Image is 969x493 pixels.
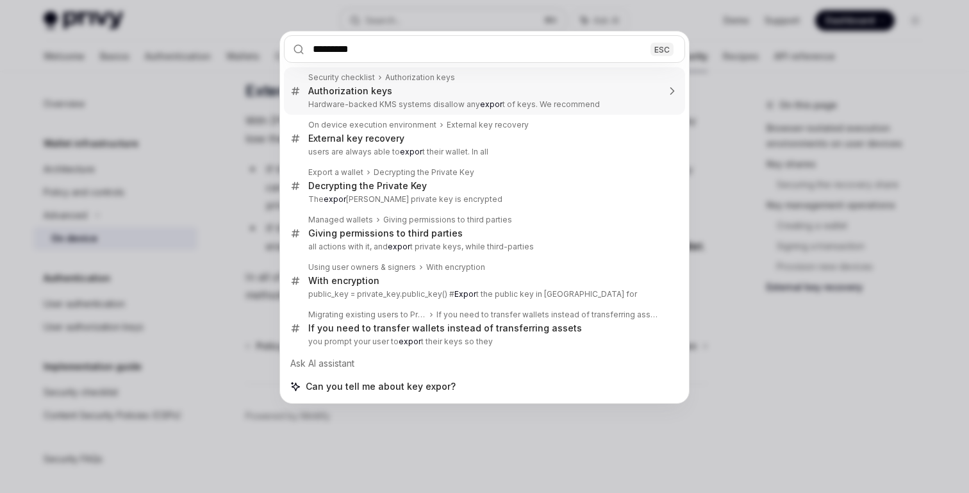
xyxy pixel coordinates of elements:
[308,194,658,205] p: The [PERSON_NAME] private key is encrypted
[308,262,416,272] div: Using user owners & signers
[308,337,658,347] p: you prompt your user to t their keys so they
[447,120,529,130] div: External key recovery
[436,310,658,320] div: If you need to transfer wallets instead of transferring assets
[308,120,436,130] div: On device execution environment
[308,322,582,334] div: If you need to transfer wallets instead of transferring assets
[308,147,658,157] p: users are always able to t their wallet. In all
[284,352,685,375] div: Ask AI assistant
[308,215,373,225] div: Managed wallets
[426,262,485,272] div: With encryption
[324,194,346,204] b: expor
[308,133,404,144] div: External key recovery
[308,72,375,83] div: Security checklist
[306,380,456,393] span: Can you tell me about key expor?
[308,310,426,320] div: Migrating existing users to Privy
[308,85,392,97] div: Authorization keys
[383,215,512,225] div: Giving permissions to third parties
[308,167,363,178] div: Export a wallet
[308,99,658,110] p: Hardware-backed KMS systems disallow any t of keys. We recommend
[308,289,658,299] p: public_key = private_key.public_key() # t the public key in [GEOGRAPHIC_DATA] for
[454,289,476,299] b: Expor
[308,180,427,192] div: Decrypting the Private Key
[308,275,379,287] div: With encryption
[385,72,455,83] div: Authorization keys
[374,167,474,178] div: Decrypting the Private Key
[480,99,502,109] b: expor
[400,147,422,156] b: expor
[650,42,674,56] div: ESC
[388,242,410,251] b: expor
[399,337,421,346] b: expor
[308,242,658,252] p: all actions with it, and t private keys, while third-parties
[308,228,463,239] div: Giving permissions to third parties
